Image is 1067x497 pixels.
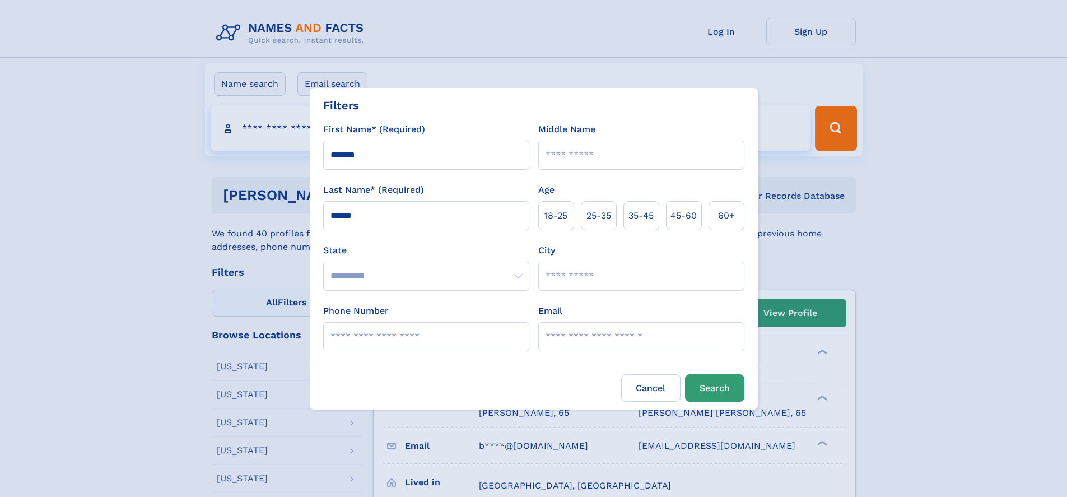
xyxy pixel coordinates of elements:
[544,209,567,222] span: 18‑25
[538,244,555,257] label: City
[586,209,611,222] span: 25‑35
[538,123,595,136] label: Middle Name
[323,244,529,257] label: State
[538,304,562,318] label: Email
[685,374,744,402] button: Search
[718,209,735,222] span: 60+
[323,123,425,136] label: First Name* (Required)
[323,304,389,318] label: Phone Number
[323,97,359,114] div: Filters
[323,183,424,197] label: Last Name* (Required)
[621,374,681,402] label: Cancel
[538,183,555,197] label: Age
[670,209,697,222] span: 45‑60
[628,209,654,222] span: 35‑45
